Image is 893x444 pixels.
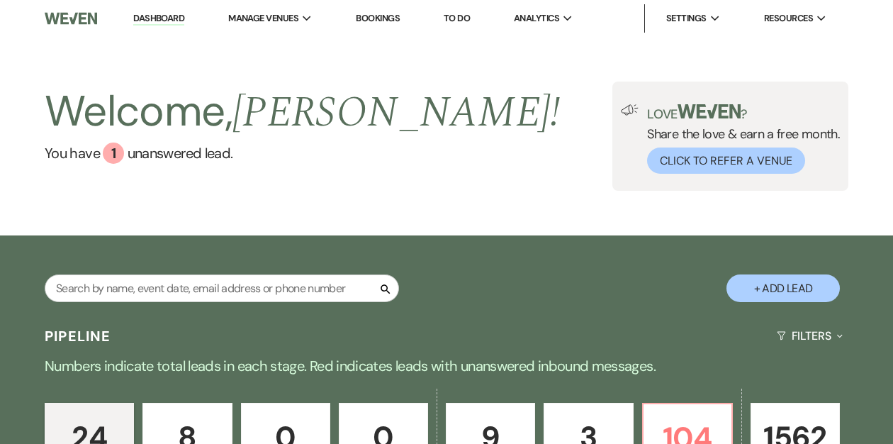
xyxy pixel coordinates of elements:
h2: Welcome, [45,82,560,143]
button: Filters [771,317,848,355]
span: Settings [666,11,707,26]
div: 1 [103,143,124,164]
img: Weven Logo [45,4,97,33]
input: Search by name, event date, email address or phone number [45,274,399,302]
button: Click to Refer a Venue [647,148,805,174]
span: Analytics [514,11,559,26]
a: Bookings [356,12,400,24]
p: Love ? [647,104,840,121]
img: loud-speaker-illustration.svg [621,104,639,116]
span: Resources [764,11,813,26]
a: You have 1 unanswered lead. [45,143,560,164]
div: Share the love & earn a free month. [639,104,840,174]
span: Manage Venues [228,11,298,26]
span: [PERSON_NAME] ! [232,80,560,145]
a: To Do [444,12,470,24]
img: weven-logo-green.svg [678,104,741,118]
a: Dashboard [133,12,184,26]
button: + Add Lead [726,274,840,302]
h3: Pipeline [45,326,111,346]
